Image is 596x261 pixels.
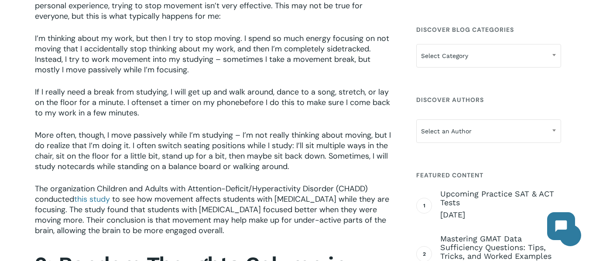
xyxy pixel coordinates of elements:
span: Mastering GMAT Data Sufficiency Questions: Tips, Tricks, and Worked Examples [440,234,561,261]
h4: Discover Blog Categories [416,22,561,37]
span: If I really need a break from studying, I will get up and walk around, dance to a song, stretch, ... [35,87,389,108]
span: Select Category [416,44,561,68]
span: The organization Children and Adults with Attention-Deficit/Hyperactivity Disorder (CHADD) conducted [35,183,368,204]
h4: Featured Content [416,167,561,183]
span: More often, though, I move passively while I’m studying – I’m not really thinking about moving, b... [35,130,391,172]
span: set a timer on my phone [151,97,240,108]
span: Select an Author [416,119,561,143]
a: this study [74,194,110,204]
span: Upcoming Practice SAT & ACT Tests [440,190,561,207]
span: I’m thinking about my work, but then I try to stop moving. I spend so much energy focusing on not... [35,33,389,75]
span: to see how movement affects students with [MEDICAL_DATA] while they are focusing. The study found... [35,194,389,236]
a: Upcoming Practice SAT & ACT Tests [DATE] [440,190,561,220]
span: Select Category [417,47,561,65]
span: Select an Author [417,122,561,140]
h4: Discover Authors [416,92,561,108]
iframe: Chatbot [538,203,584,249]
span: [DATE] [440,210,561,220]
span: before I do this to make sure I come back to my work in a few minutes. [35,97,390,118]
